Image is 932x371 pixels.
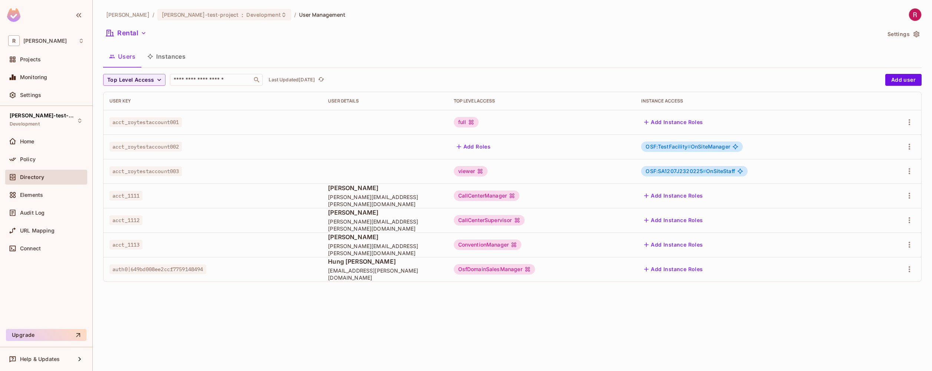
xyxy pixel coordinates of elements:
[318,76,324,84] span: refresh
[454,98,630,104] div: Top Level Access
[103,47,141,66] button: Users
[641,190,706,202] button: Add Instance Roles
[454,215,525,225] div: CallCenterSupervisor
[269,77,315,83] p: Last Updated [DATE]
[641,98,867,104] div: Instance Access
[107,75,154,85] span: Top Level Access
[328,267,442,281] span: [EMAIL_ADDRESS][PERSON_NAME][DOMAIN_NAME]
[20,192,43,198] span: Elements
[328,184,442,192] span: [PERSON_NAME]
[20,210,45,216] span: Audit Log
[109,215,142,225] span: acct_1112
[20,56,41,62] span: Projects
[20,245,41,251] span: Connect
[315,75,325,84] span: Click to refresh data
[246,11,280,18] span: Development
[328,243,442,257] span: [PERSON_NAME][EMAIL_ADDRESS][PERSON_NAME][DOMAIN_NAME]
[646,168,735,174] span: OnSiteStaff
[162,11,239,18] span: [PERSON_NAME]-test-project
[20,156,36,162] span: Policy
[328,233,442,241] span: [PERSON_NAME]
[20,74,47,80] span: Monitoring
[299,11,345,18] span: User Management
[454,141,494,153] button: Add Roles
[20,92,41,98] span: Settings
[109,191,142,201] span: acct_1111
[103,74,165,86] button: Top Level Access
[454,240,522,250] div: ConventionManager
[7,8,20,22] img: SReyMgAAAABJRU5ErkJggg==
[885,74,922,86] button: Add user
[641,239,706,251] button: Add Instance Roles
[109,264,206,274] span: auth0|649bd008ee2ccf7759148494
[20,174,44,180] span: Directory
[703,168,706,174] span: #
[20,356,60,362] span: Help & Updates
[454,166,488,176] div: viewer
[103,27,150,39] button: Rental
[141,47,191,66] button: Instances
[6,329,86,341] button: Upgrade
[23,38,67,44] span: Workspace: roy-poc
[646,143,691,150] span: OSF:TestFacility
[316,75,325,84] button: refresh
[294,11,296,18] li: /
[109,240,142,250] span: acct_1113
[328,98,442,104] div: User Details
[241,12,244,18] span: :
[687,143,691,150] span: #
[646,168,706,174] span: OSF:SA1207J2320225
[109,117,182,127] span: acct_roytestaccount001
[109,142,182,152] span: acct_roytestaccount002
[106,11,150,18] span: the active workspace
[454,117,479,127] div: full
[646,144,730,150] span: OnSiteManager
[8,35,20,46] span: R
[10,121,40,127] span: Development
[454,191,520,201] div: CallCenterManager
[328,257,442,266] span: Hung [PERSON_NAME]
[328,208,442,217] span: [PERSON_NAME]
[641,214,706,226] button: Add Instance Roles
[641,263,706,275] button: Add Instance Roles
[641,116,706,128] button: Add Instance Roles
[152,11,154,18] li: /
[328,193,442,208] span: [PERSON_NAME][EMAIL_ADDRESS][PERSON_NAME][DOMAIN_NAME]
[109,166,182,176] span: acct_roytestaccount003
[885,28,922,40] button: Settings
[20,228,55,234] span: URL Mapping
[10,113,76,118] span: [PERSON_NAME]-test-project
[20,139,35,144] span: Home
[109,98,316,104] div: User Key
[454,264,535,274] div: OsfDomainSalesManager
[909,9,921,21] img: roy zhang
[328,218,442,232] span: [PERSON_NAME][EMAIL_ADDRESS][PERSON_NAME][DOMAIN_NAME]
